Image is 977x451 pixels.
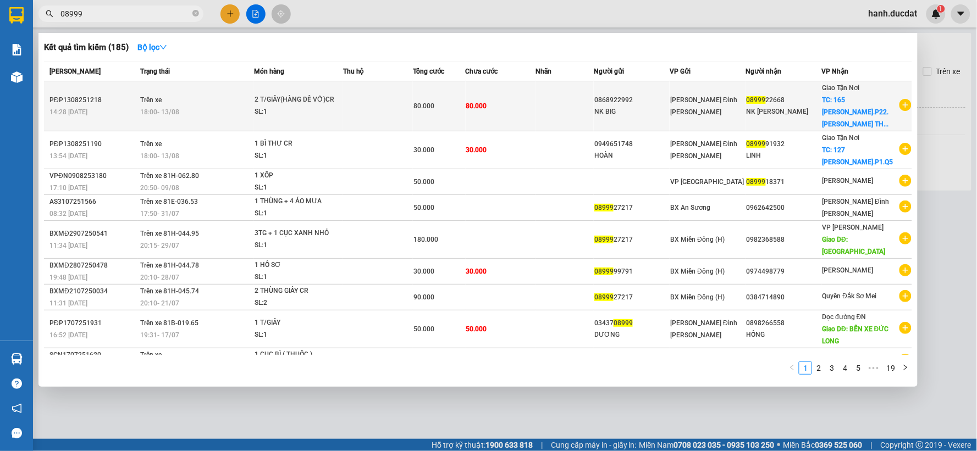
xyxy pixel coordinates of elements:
a: 1 [799,362,812,374]
span: 08:32 [DATE] [49,210,87,218]
span: 13:54 [DATE] [49,152,87,160]
span: [PERSON_NAME] [49,68,101,75]
div: 0962642500 [747,202,821,214]
span: TC: 127 [PERSON_NAME].P1.Q5 [823,146,893,166]
div: 1 T/GIẤY [255,317,337,329]
span: 90.000 [413,293,434,301]
span: Trên xe 81H-062.80 [140,172,199,180]
div: 3TG + 1 CỤC XANH NHỎ [255,227,337,240]
span: 08999 [747,140,766,148]
span: Trạng thái [140,68,170,75]
span: 50.000 [413,325,434,333]
div: SL: 1 [255,150,337,162]
span: 18:00 - 13/08 [140,152,179,160]
span: Trên xe [140,96,162,104]
span: 20:15 - 29/07 [140,242,179,249]
span: plus-circle [899,290,912,302]
div: 0949651748 [594,138,669,150]
a: 19 [883,362,898,374]
span: 08999 [594,293,614,301]
div: 0982368588 [747,234,821,246]
div: BXMĐ2807250478 [49,260,137,271]
span: plus-circle [899,99,912,111]
span: BX Miền Đông (H) [670,268,725,275]
a: 3 [826,362,838,374]
span: VP Gửi [670,68,691,75]
div: HOÀN [594,150,669,162]
span: Trên xe [140,351,162,359]
span: Thu hộ [343,68,364,75]
span: 08999 [747,96,766,104]
span: Món hàng [254,68,284,75]
span: 08999 [594,268,614,275]
div: HỒNG [747,329,821,341]
span: VP [PERSON_NAME] [823,224,884,231]
span: Trên xe [140,140,162,148]
span: 30.000 [413,146,434,154]
h3: Kết quả tìm kiếm ( 185 ) [44,42,129,53]
div: AS3107251566 [49,196,137,208]
span: search [46,10,53,18]
span: [PERSON_NAME] [823,266,874,274]
span: Giao Tận Nơi [823,134,860,142]
button: Bộ lọcdown [129,38,176,56]
div: 0898266558 [747,318,821,329]
span: 19:48 [DATE] [49,274,87,281]
span: 20:10 - 21/07 [140,299,179,307]
li: Previous Page [786,361,799,375]
span: notification [12,403,22,414]
li: Next 5 Pages [865,361,882,375]
span: Tổng cước [413,68,444,75]
span: Quyển Đắk Sơ Mei [823,292,877,300]
li: 19 [882,361,899,375]
span: plus-circle [899,175,912,187]
span: Trên xe 81E-036.53 [140,198,198,205]
span: 30.000 [413,268,434,275]
span: Trên xe 81H-044.78 [140,261,199,269]
span: right [902,364,909,371]
img: solution-icon [11,44,23,55]
div: 0384714890 [747,292,821,303]
div: LINH [747,150,821,162]
span: 08999 [614,319,633,327]
span: TC: 165 [PERSON_NAME].P22.[PERSON_NAME] TH... [823,96,889,128]
span: 17:50 - 31/07 [140,210,179,218]
div: NK [PERSON_NAME] [747,106,821,118]
span: message [12,428,22,438]
li: 3 [825,361,838,375]
button: left [786,361,799,375]
li: 1 [799,361,812,375]
span: 14:28 [DATE] [49,108,87,116]
div: 99791 [594,266,669,277]
span: 80.000 [466,102,487,110]
li: Next Page [899,361,912,375]
span: question-circle [12,378,22,389]
div: SL: 1 [255,208,337,220]
span: plus-circle [899,264,912,276]
li: 4 [838,361,852,375]
span: 08999 [747,178,766,186]
li: 5 [852,361,865,375]
img: warehouse-icon [11,71,23,83]
div: 2 THÙNG GIẤY CR [255,285,337,297]
img: warehouse-icon [11,353,23,365]
span: 08999 [594,204,614,211]
span: 11:31 [DATE] [49,299,87,307]
li: 2 [812,361,825,375]
div: PĐP1308251218 [49,94,137,106]
span: BX Miền Đông (H) [670,293,725,301]
span: VP [GEOGRAPHIC_DATA] [670,178,744,186]
div: 18371 [747,176,821,188]
img: logo-vxr [9,7,24,24]
span: BX Miền Đông (H) [670,236,725,243]
div: 91932 [747,138,821,150]
input: Tìm tên, số ĐT hoặc mã đơn [60,8,190,20]
span: plus-circle [899,354,912,366]
span: 20:50 - 09/08 [140,184,179,192]
span: Trên xe 81H-045.74 [140,287,199,295]
div: PĐP1707251931 [49,318,137,329]
div: SL: 2 [255,297,337,309]
span: Nhãn [536,68,551,75]
span: Người gửi [594,68,624,75]
span: BX An Sương [670,204,710,211]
